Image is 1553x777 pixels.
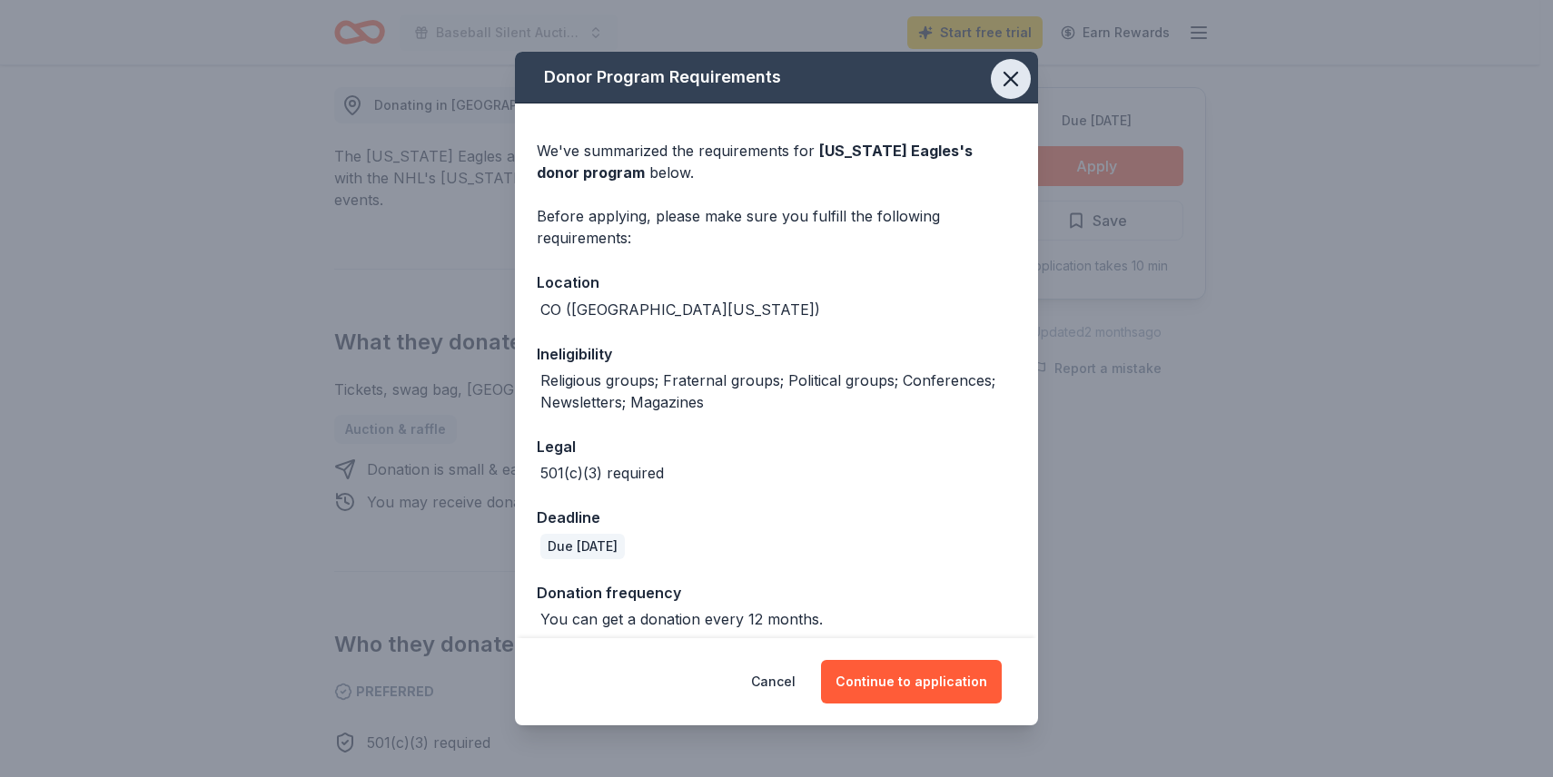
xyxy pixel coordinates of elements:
div: Donor Program Requirements [515,52,1038,103]
div: Location [537,270,1016,294]
div: Ineligibility [537,342,1016,366]
div: Before applying, please make sure you fulfill the following requirements: [537,205,1016,249]
div: Donation frequency [537,581,1016,605]
div: Religious groups; Fraternal groups; Political groups; Conferences; Newsletters; Magazines [540,369,1016,413]
div: Deadline [537,506,1016,529]
div: You can get a donation every 12 months. [540,608,823,630]
div: 501(c)(3) required [540,462,664,484]
div: Legal [537,435,1016,458]
div: Due [DATE] [540,534,625,559]
div: We've summarized the requirements for below. [537,140,1016,183]
button: Cancel [751,660,796,703]
div: CO ([GEOGRAPHIC_DATA][US_STATE]) [540,299,820,320]
button: Continue to application [821,660,1002,703]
